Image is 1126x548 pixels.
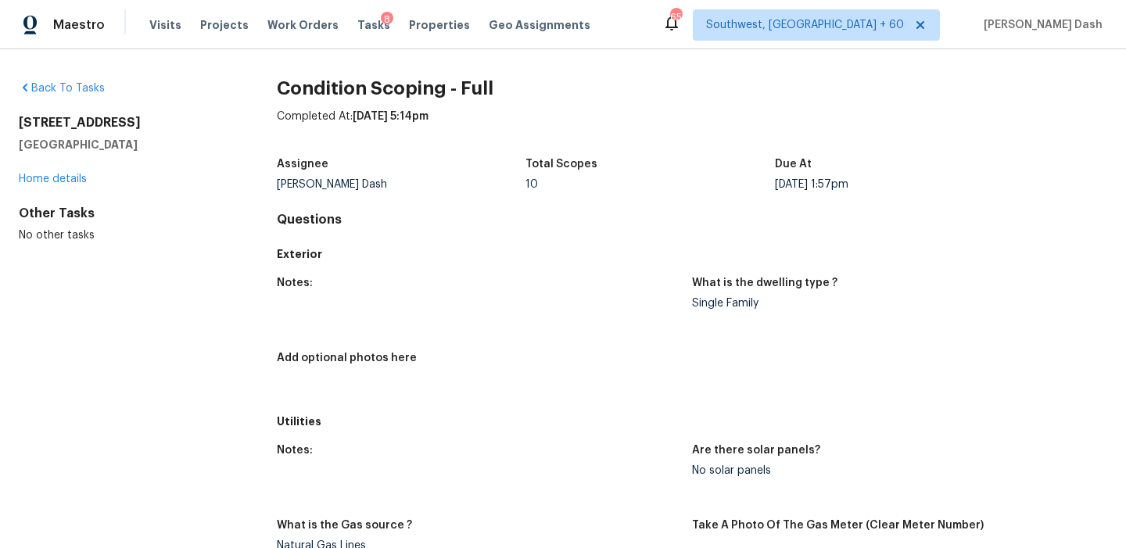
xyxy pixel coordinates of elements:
[692,278,837,288] h5: What is the dwelling type ?
[692,520,984,531] h5: Take A Photo Of The Gas Meter (Clear Meter Number)
[277,109,1107,149] div: Completed At:
[692,298,1095,309] div: Single Family
[277,212,1107,227] h4: Questions
[525,159,597,170] h5: Total Scopes
[409,17,470,33] span: Properties
[277,445,313,456] h5: Notes:
[53,17,105,33] span: Maestro
[267,17,339,33] span: Work Orders
[200,17,249,33] span: Projects
[277,520,412,531] h5: What is the Gas source ?
[775,179,1024,190] div: [DATE] 1:57pm
[525,179,775,190] div: 10
[692,465,1095,476] div: No solar panels
[692,445,820,456] h5: Are there solar panels?
[19,230,95,241] span: No other tasks
[357,20,390,30] span: Tasks
[277,414,1107,429] h5: Utilities
[353,111,429,122] span: [DATE] 5:14pm
[277,246,1107,262] h5: Exterior
[381,12,393,27] div: 8
[706,17,904,33] span: Southwest, [GEOGRAPHIC_DATA] + 60
[19,137,227,152] h5: [GEOGRAPHIC_DATA]
[149,17,181,33] span: Visits
[670,9,681,25] div: 655
[977,17,1103,33] span: [PERSON_NAME] Dash
[277,278,313,288] h5: Notes:
[277,353,417,364] h5: Add optional photos here
[277,159,328,170] h5: Assignee
[489,17,590,33] span: Geo Assignments
[19,174,87,184] a: Home details
[277,81,1107,96] h2: Condition Scoping - Full
[277,179,526,190] div: [PERSON_NAME] Dash
[19,83,105,94] a: Back To Tasks
[19,206,227,221] div: Other Tasks
[19,115,227,131] h2: [STREET_ADDRESS]
[775,159,812,170] h5: Due At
